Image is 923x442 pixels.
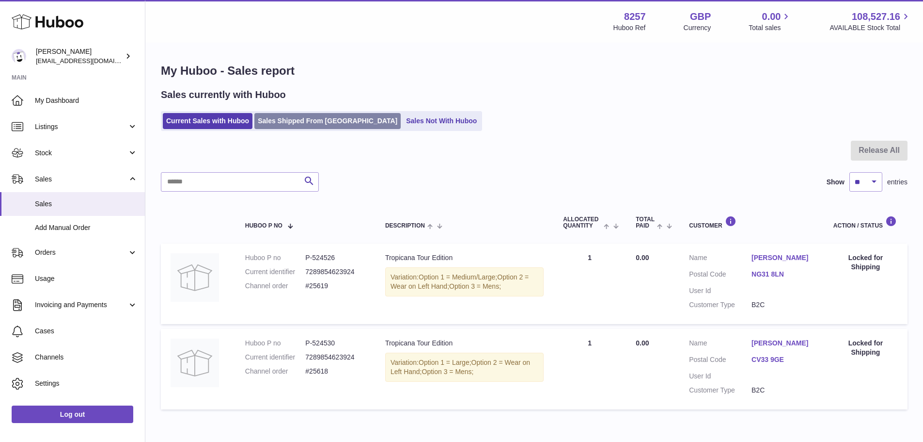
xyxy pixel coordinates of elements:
span: 0.00 [762,10,781,23]
dt: Customer Type [689,300,751,310]
img: internalAdmin-8257@internal.huboo.com [12,49,26,64]
span: Option 1 = Medium/Large; [419,273,497,281]
span: Sales [35,199,138,209]
span: Channels [35,353,138,362]
span: Option 3 = Mens; [422,368,474,376]
dd: P-524526 [305,253,366,262]
dt: Channel order [245,281,306,291]
dt: Name [689,339,751,350]
span: Description [385,223,425,229]
div: Variation: [385,267,544,296]
h1: My Huboo - Sales report [161,63,907,79]
div: Variation: [385,353,544,382]
a: [PERSON_NAME] [751,253,814,262]
dt: Postal Code [689,355,751,367]
div: Locked for Shipping [833,253,898,272]
a: 108,527.16 AVAILABLE Stock Total [829,10,911,33]
div: Tropicana Tour Edition [385,253,544,262]
span: Usage [35,274,138,283]
span: Cases [35,327,138,336]
dd: B2C [751,386,814,395]
dd: #25619 [305,281,366,291]
dd: 7289854623924 [305,353,366,362]
dt: Postal Code [689,270,751,281]
dd: B2C [751,300,814,310]
a: NG31 8LN [751,270,814,279]
span: AVAILABLE Stock Total [829,23,911,33]
span: Option 2 = Wear on Left Hand; [391,359,530,376]
div: Huboo Ref [613,23,646,33]
a: CV33 9GE [751,355,814,364]
span: 0.00 [636,339,649,347]
dd: #25618 [305,367,366,376]
dt: Channel order [245,367,306,376]
img: no-photo.jpg [171,339,219,387]
span: Option 3 = Mens; [449,282,501,290]
span: Huboo P no [245,223,282,229]
span: Total paid [636,216,655,229]
td: 1 [553,329,626,409]
img: no-photo.jpg [171,253,219,302]
span: [EMAIL_ADDRESS][DOMAIN_NAME] [36,57,142,65]
a: 0.00 Total sales [749,10,792,33]
div: Tropicana Tour Edition [385,339,544,348]
span: Orders [35,248,127,257]
a: Sales Not With Huboo [403,113,480,129]
span: Invoicing and Payments [35,300,127,310]
strong: GBP [690,10,711,23]
a: Log out [12,406,133,423]
dt: Current identifier [245,353,306,362]
dt: User Id [689,286,751,295]
td: 1 [553,244,626,324]
div: Customer [689,216,814,229]
span: entries [887,178,907,187]
span: Settings [35,379,138,388]
dt: Huboo P no [245,339,306,348]
strong: 8257 [624,10,646,23]
a: [PERSON_NAME] [751,339,814,348]
dt: Current identifier [245,267,306,277]
span: 108,527.16 [852,10,900,23]
dt: User Id [689,372,751,381]
a: Current Sales with Huboo [163,113,252,129]
span: ALLOCATED Quantity [563,216,601,229]
span: Sales [35,175,127,184]
span: Stock [35,148,127,158]
span: Option 1 = Large; [419,359,471,366]
dt: Customer Type [689,386,751,395]
div: Action / Status [833,216,898,229]
div: Currency [684,23,711,33]
dd: 7289854623924 [305,267,366,277]
dd: P-524530 [305,339,366,348]
span: Add Manual Order [35,223,138,232]
dt: Name [689,253,751,265]
span: Listings [35,122,127,131]
span: Total sales [749,23,792,33]
h2: Sales currently with Huboo [161,88,286,101]
a: Sales Shipped From [GEOGRAPHIC_DATA] [254,113,401,129]
div: Locked for Shipping [833,339,898,357]
label: Show [827,178,845,187]
dt: Huboo P no [245,253,306,262]
div: [PERSON_NAME] [36,47,123,65]
span: 0.00 [636,254,649,262]
span: My Dashboard [35,96,138,105]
